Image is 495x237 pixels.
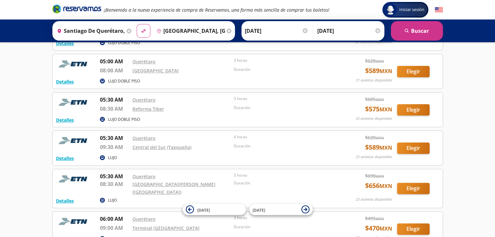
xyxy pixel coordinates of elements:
span: $ 620 [365,134,384,141]
span: $ 620 [365,57,384,64]
a: [GEOGRAPHIC_DATA][PERSON_NAME] ([GEOGRAPHIC_DATA]) [132,181,215,195]
button: Detalles [56,40,74,47]
p: Duración [234,67,332,72]
span: $ 605 [365,96,384,103]
a: [GEOGRAPHIC_DATA] [132,68,179,74]
em: ¡Bienvenido a la nueva experiencia de compra de Reservamos, una forma más sencilla de comprar tus... [104,7,329,13]
button: Elegir [397,183,430,194]
p: LUJO DOBLE PISO [108,40,140,46]
p: 06:00 AM [100,215,129,223]
img: RESERVAMOS [56,134,92,147]
button: Elegir [397,223,430,235]
a: Central del Sur (Taxqueña) [132,144,191,150]
input: Opcional [317,23,381,39]
small: MXN [376,135,384,140]
a: Querétaro [132,58,156,65]
span: $ 589 [365,143,392,152]
button: Detalles [56,197,74,204]
img: RESERVAMOS [56,57,92,70]
small: MXN [376,97,384,102]
small: MXN [376,174,384,179]
i: Brand Logo [52,4,101,14]
button: [DATE] [183,204,246,215]
span: Iniciar sesión [397,6,427,13]
small: MXN [376,59,384,64]
p: 23 asientos disponibles [356,197,392,202]
a: Brand Logo [52,4,101,16]
small: MXN [376,216,384,221]
p: 3 horas [234,215,332,221]
button: Detalles [56,117,74,123]
small: MXN [379,144,392,151]
p: 09:30 AM [100,143,129,151]
p: 08:00 AM [100,67,129,74]
span: [DATE] [197,207,210,213]
a: Querétaro [132,173,156,180]
input: Elegir Fecha [245,23,309,39]
span: $ 495 [365,215,384,222]
span: $ 656 [365,181,392,191]
p: 05:00 AM [100,57,129,65]
p: 05:30 AM [100,172,129,180]
p: 3 horas [234,57,332,63]
p: 23 asientos disponibles [356,154,392,160]
p: Duración [234,143,332,149]
button: Elegir [397,104,430,116]
span: [DATE] [253,207,265,213]
small: MXN [379,106,392,113]
button: Elegir [397,66,430,77]
p: LUJO [108,155,117,161]
span: $ 589 [365,66,392,76]
input: Buscar Origen [54,23,125,39]
p: Duración [234,224,332,230]
input: Buscar Destino [154,23,225,39]
img: RESERVAMOS [56,215,92,228]
p: Duración [234,105,332,111]
p: 32 asientos disponibles [356,116,392,121]
p: Duración [234,180,332,186]
p: 05:30 AM [100,96,129,104]
p: 05:30 AM [100,134,129,142]
a: Querétaro [132,135,156,141]
span: $ 575 [365,104,392,114]
small: MXN [379,225,392,232]
button: Detalles [56,78,74,85]
button: English [435,6,443,14]
p: 3 horas [234,172,332,178]
p: 3 horas [234,96,332,102]
button: Detalles [56,155,74,162]
a: Terminal [GEOGRAPHIC_DATA] [132,225,199,231]
button: Buscar [391,21,443,41]
span: $ 470 [365,223,392,233]
p: LUJO [108,197,117,203]
img: RESERVAMOS [56,96,92,109]
button: Elegir [397,143,430,154]
span: $ 690 [365,172,384,179]
p: LUJO DOBLE PISO [108,78,140,84]
p: 09:00 AM [100,224,129,232]
a: Querétaro [132,216,156,222]
small: MXN [379,182,392,190]
a: Reforma Tiber [132,106,164,112]
p: LUJO DOBLE PISO [108,117,140,122]
p: 4 horas [234,134,332,140]
a: Querétaro [132,97,156,103]
img: RESERVAMOS [56,172,92,185]
p: 08:30 AM [100,180,129,188]
p: 08:30 AM [100,105,129,113]
button: [DATE] [249,204,313,215]
p: 31 asientos disponibles [356,78,392,83]
small: MXN [379,68,392,75]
